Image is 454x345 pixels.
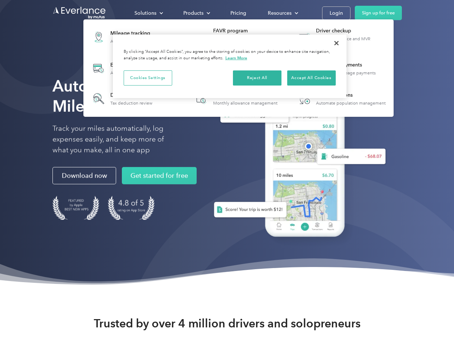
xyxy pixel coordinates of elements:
[233,70,281,86] button: Reject All
[113,34,347,98] div: Privacy
[322,6,350,20] a: Login
[52,196,99,220] img: Badge for Featured by Apple Best New Apps
[268,9,292,18] div: Resources
[213,27,287,34] div: FAVR program
[329,35,344,51] button: Close
[213,101,278,106] div: Monthly allowance management
[316,101,386,106] div: Automate population management
[190,87,281,110] a: Accountable planMonthly allowance management
[52,167,116,184] a: Download now
[176,7,216,19] div: Products
[124,49,336,61] div: By clicking “Accept All Cookies”, you agree to the storing of cookies on your device to enhance s...
[202,68,391,248] img: Everlance, mileage tracker app, expense tracking app
[293,24,390,50] a: Driver checkupLicense, insurance and MVR verification
[330,9,343,18] div: Login
[316,92,386,99] div: HR Integrations
[230,9,246,18] div: Pricing
[110,92,152,99] div: Deduction finder
[122,167,197,184] a: Get started for free
[110,61,162,69] div: Expense tracking
[52,123,181,156] p: Track your miles automatically, log expenses easily, and keep more of what you make, all in one app
[108,196,155,220] img: 4.9 out of 5 stars on the app store
[87,55,166,82] a: Expense trackingAutomatic transaction logs
[113,34,347,98] div: Cookie banner
[316,36,390,46] div: License, insurance and MVR verification
[355,6,402,20] a: Sign up for free
[83,19,394,117] nav: Products
[183,9,203,18] div: Products
[94,316,361,331] strong: Trusted by over 4 million drivers and solopreneurs
[87,87,156,110] a: Deduction finderTax deduction review
[134,9,156,18] div: Solutions
[124,70,172,86] button: Cookies Settings
[287,70,336,86] button: Accept All Cookies
[261,7,304,19] div: Resources
[110,70,162,75] div: Automatic transaction logs
[110,101,152,106] div: Tax deduction review
[293,87,389,110] a: HR IntegrationsAutomate population management
[190,24,287,50] a: FAVR programFixed & Variable Rate reimbursement design & management
[87,24,161,50] a: Mileage trackingAutomatic mileage logs
[316,27,390,34] div: Driver checkup
[110,39,157,44] div: Automatic mileage logs
[127,7,169,19] div: Solutions
[223,7,253,19] a: Pricing
[52,6,106,20] a: Go to homepage
[225,55,247,60] a: More information about your privacy, opens in a new tab
[110,30,157,37] div: Mileage tracking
